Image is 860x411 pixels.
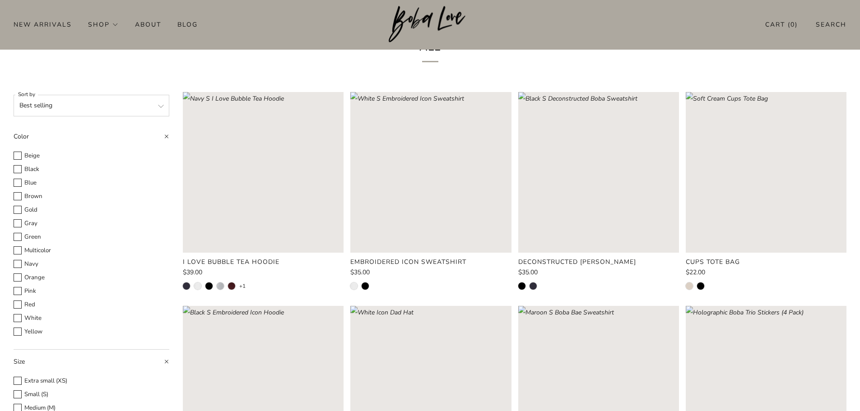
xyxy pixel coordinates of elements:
label: White [14,313,169,323]
span: $35.00 [518,268,538,277]
a: New Arrivals [14,17,72,32]
a: Cart [765,17,798,32]
items-count: 0 [790,20,795,29]
label: Blue [14,178,169,188]
label: Red [14,300,169,310]
summary: Size [14,350,169,374]
span: Color [14,132,29,141]
product-card-title: Cups Tote Bag [686,258,740,266]
label: Black [14,164,169,175]
a: +1 [239,282,246,290]
a: $39.00 [183,269,344,276]
label: Gray [14,218,169,229]
span: $39.00 [183,268,202,277]
a: About [135,17,161,32]
a: Embroidered Icon Sweatshirt [350,258,511,266]
span: $35.00 [350,268,370,277]
a: $35.00 [518,269,679,276]
image-skeleton: Loading image: Black S Deconstructed Boba Sweatshirt [518,92,679,253]
img: Boba Love [389,6,471,43]
label: Yellow [14,327,169,337]
product-card-title: Deconstructed [PERSON_NAME] [518,258,636,266]
a: Soft Cream Cups Tote Bag Loading image: Soft Cream Cups Tote Bag [686,92,846,253]
a: Navy S I Love Bubble Tea Hoodie Loading image: Navy S I Love Bubble Tea Hoodie [183,92,344,253]
label: Small (S) [14,389,169,400]
label: Gold [14,205,169,215]
label: Pink [14,286,169,296]
label: Beige [14,151,169,161]
a: White S Embroidered Icon Sweatshirt Loading image: White S Embroidered Icon Sweatshirt [350,92,511,253]
label: Orange [14,272,169,283]
span: $22.00 [686,268,705,277]
label: Extra small (XS) [14,376,169,386]
a: $35.00 [350,269,511,276]
a: I Love Bubble Tea Hoodie [183,258,344,266]
image-skeleton: Loading image: Navy S I Love Bubble Tea Hoodie [183,92,344,253]
label: Navy [14,259,169,269]
span: Size [14,357,25,366]
label: Green [14,232,169,242]
h1: All [306,37,555,62]
a: Deconstructed [PERSON_NAME] [518,258,679,266]
a: Black S Deconstructed Boba Sweatshirt Loading image: Black S Deconstructed Boba Sweatshirt [518,92,679,253]
a: Blog [177,17,198,32]
a: Search [816,17,846,32]
label: Multicolor [14,245,169,256]
label: Brown [14,191,169,202]
product-card-title: Embroidered Icon Sweatshirt [350,258,466,266]
a: $22.00 [686,269,846,276]
a: Cups Tote Bag [686,258,846,266]
a: Shop [88,17,119,32]
product-card-title: I Love Bubble Tea Hoodie [183,258,279,266]
summary: Color [14,130,169,149]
